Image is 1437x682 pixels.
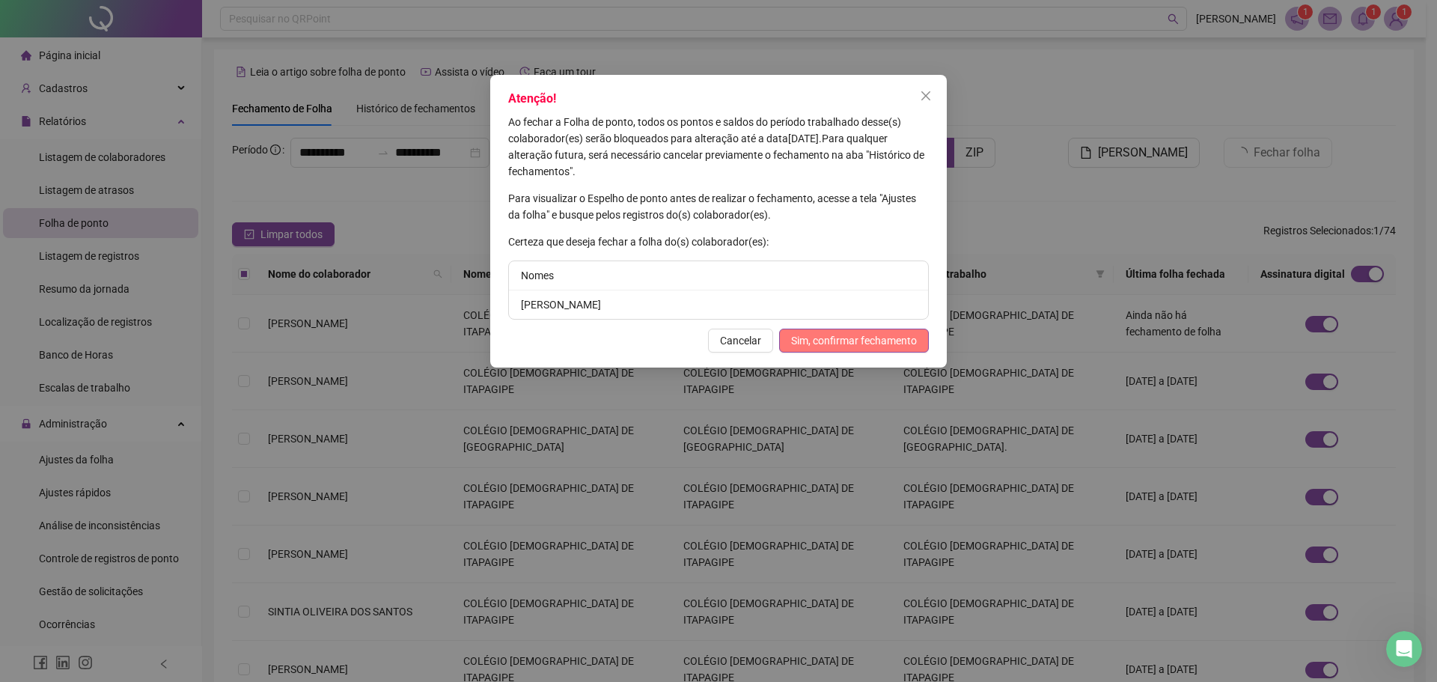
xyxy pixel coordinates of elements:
[508,91,556,106] span: Atenção!
[920,90,932,102] span: close
[509,290,928,319] li: [PERSON_NAME]
[508,114,929,180] p: [DATE] .
[508,116,901,144] span: Ao fechar a Folha de ponto, todos os pontos e saldos do período trabalhado desse(s) colaborador(e...
[521,270,554,281] span: Nomes
[1386,631,1422,667] iframe: Intercom live chat
[914,84,938,108] button: Close
[508,133,924,177] span: Para qualquer alteração futura, será necessário cancelar previamente o fechamento na aba "Históri...
[791,332,917,349] span: Sim, confirmar fechamento
[708,329,773,353] button: Cancelar
[508,192,916,221] span: Para visualizar o Espelho de ponto antes de realizar o fechamento, acesse a tela "Ajustes da folh...
[720,332,761,349] span: Cancelar
[508,236,769,248] span: Certeza que deseja fechar a folha do(s) colaborador(es):
[779,329,929,353] button: Sim, confirmar fechamento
